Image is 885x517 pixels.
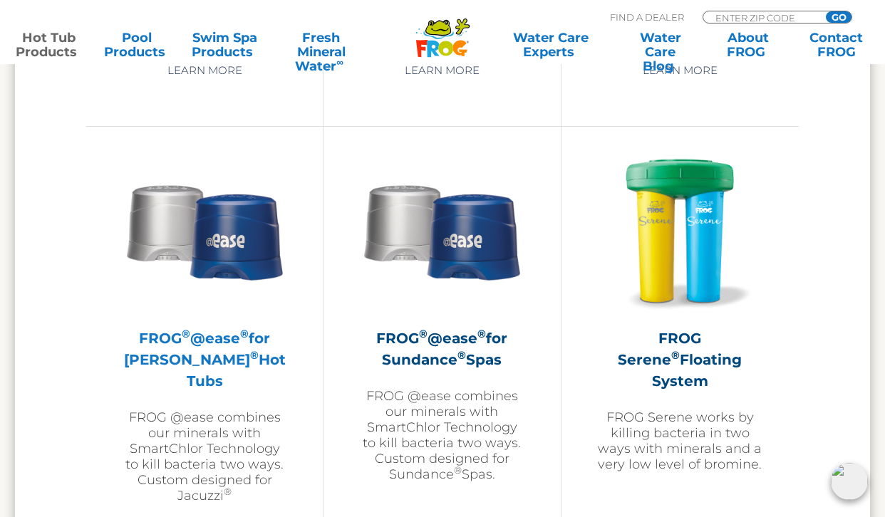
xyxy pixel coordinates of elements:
[336,56,343,68] sup: ∞
[250,348,259,362] sup: ®
[224,486,232,497] sup: ®
[626,31,695,59] a: Water CareBlog
[122,409,287,503] p: FROG @ease combines our minerals with SmartChlor Technology to kill bacteria two ways. Custom des...
[597,328,763,392] h2: FROG Serene Floating System
[359,148,524,313] img: Sundance-cartridges-2-300x300.png
[477,327,486,340] sup: ®
[103,31,171,59] a: PoolProducts
[151,58,259,83] a: Learn More
[122,148,287,313] img: Sundance-cartridges-2-300x300.png
[14,31,83,59] a: Hot TubProducts
[457,348,466,362] sup: ®
[190,31,259,59] a: Swim SpaProducts
[240,327,249,340] sup: ®
[610,11,684,23] p: Find A Dealer
[831,463,868,500] img: openIcon
[826,11,852,23] input: GO
[597,409,763,472] p: FROG Serene works by killing bacteria in two ways with minerals and a very low level of bromine.
[419,327,428,340] sup: ®
[495,31,606,59] a: Water CareExperts
[388,58,496,83] a: Learn More
[714,11,810,23] input: Zip Code Form
[182,327,190,340] sup: ®
[359,388,524,482] p: FROG @ease combines our minerals with SmartChlor Technology to kill bacteria two ways. Custom des...
[626,58,734,83] a: Learn More
[597,148,762,313] img: hot-tub-product-serene-floater-300x300.png
[802,31,871,59] a: ContactFROG
[454,464,462,476] sup: ®
[359,328,524,370] h2: FROG @ease for Sundance Spas
[714,31,782,59] a: AboutFROG
[279,31,364,59] a: Fresh MineralWater∞
[671,348,680,362] sup: ®
[122,328,287,392] h2: FROG @ease for [PERSON_NAME] Hot Tubs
